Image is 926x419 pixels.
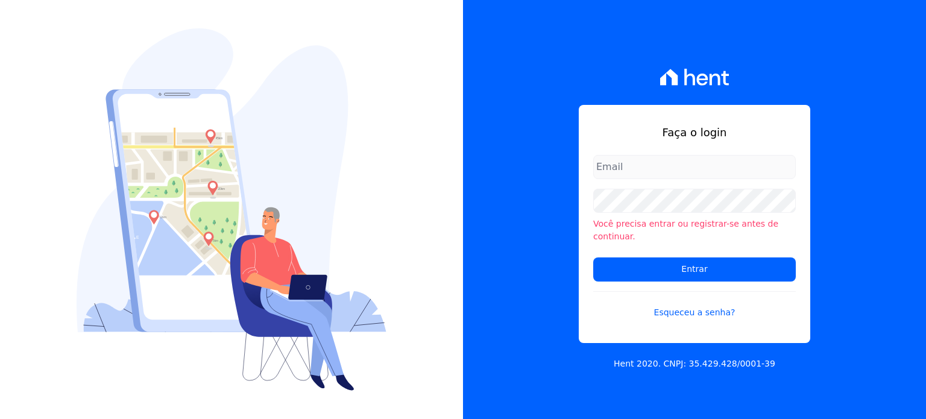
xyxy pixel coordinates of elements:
[593,155,796,179] input: Email
[77,28,386,391] img: Login
[593,218,796,243] li: Você precisa entrar ou registrar-se antes de continuar.
[593,124,796,140] h1: Faça o login
[593,291,796,319] a: Esqueceu a senha?
[593,257,796,282] input: Entrar
[614,358,775,370] p: Hent 2020. CNPJ: 35.429.428/0001-39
